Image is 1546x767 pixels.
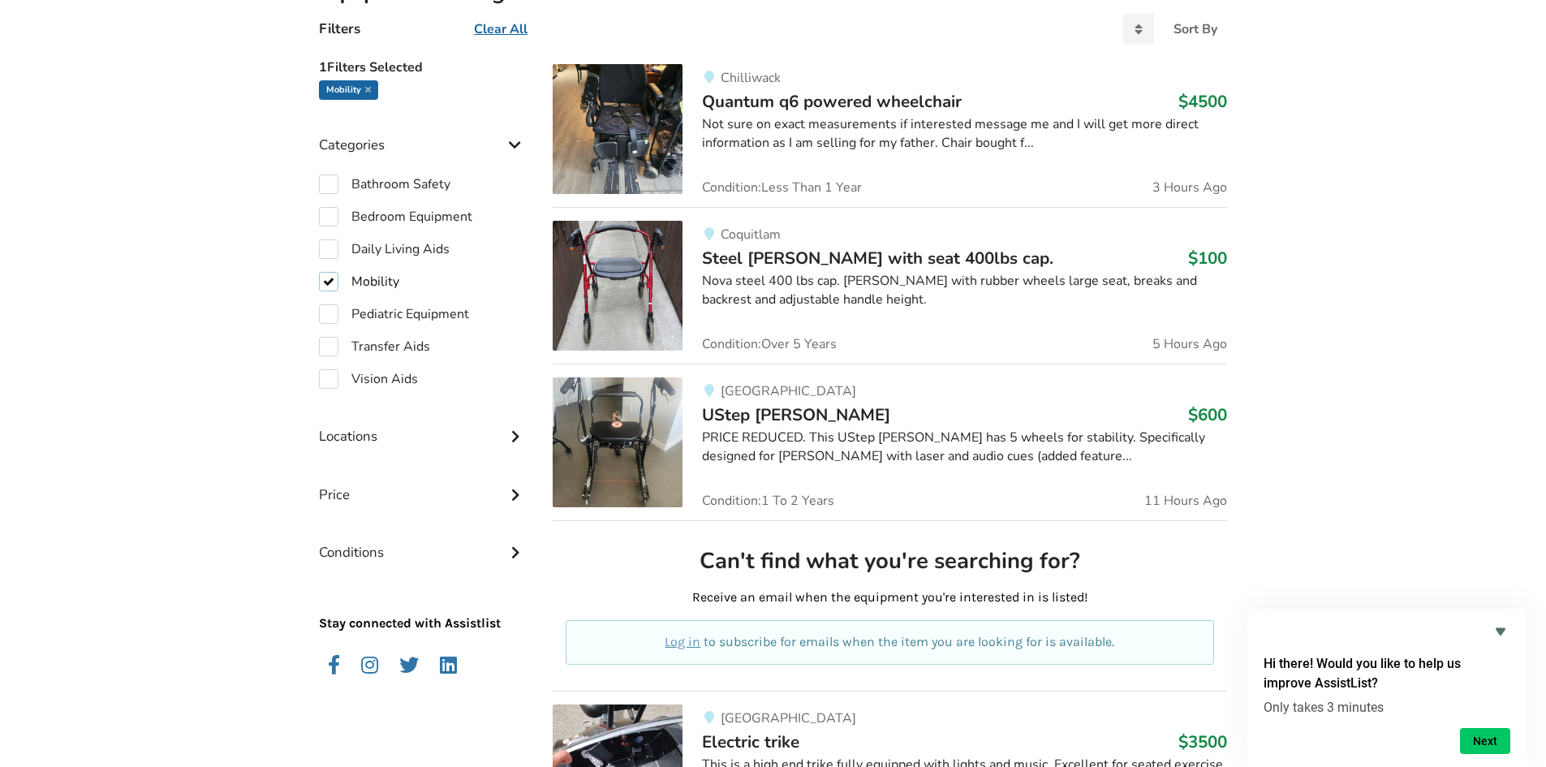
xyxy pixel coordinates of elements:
span: UStep [PERSON_NAME] [702,403,890,426]
div: Categories [319,104,527,162]
span: 5 Hours Ago [1152,338,1227,351]
h3: $100 [1188,248,1227,269]
p: to subscribe for emails when the item you are looking for is available. [585,633,1195,652]
p: Only takes 3 minutes [1264,700,1510,715]
span: Quantum q6 powered wheelchair [702,90,962,113]
span: [GEOGRAPHIC_DATA] [721,382,856,400]
div: Sort By [1173,23,1217,36]
a: mobility-quantum q6 powered wheelchairChilliwackQuantum q6 powered wheelchair$4500Not sure on exa... [553,64,1227,207]
span: Electric trike [702,730,799,753]
button: Hide survey [1491,622,1510,641]
button: Next question [1460,728,1510,754]
div: Hi there! Would you like to help us improve AssistList? [1264,622,1510,754]
h5: 1 Filters Selected [319,51,527,80]
div: Mobility [319,80,378,100]
label: Pediatric Equipment [319,304,469,324]
span: Condition: 1 To 2 Years [702,494,834,507]
label: Transfer Aids [319,337,430,356]
label: Vision Aids [319,369,418,389]
label: Mobility [319,272,399,291]
div: Locations [319,395,527,453]
img: mobility-quantum q6 powered wheelchair [553,64,683,194]
div: PRICE REDUCED. This UStep [PERSON_NAME] has 5 wheels for stability. Specifically designed for [PE... [702,429,1227,466]
h4: Filters [319,19,360,38]
h3: $600 [1188,404,1227,425]
div: Conditions [319,511,527,569]
span: 3 Hours Ago [1152,181,1227,194]
div: Nova steel 400 lbs cap. [PERSON_NAME] with rubber wheels large seat, breaks and backrest and adju... [702,272,1227,309]
span: Steel [PERSON_NAME] with seat 400lbs cap. [702,247,1053,269]
h3: $3500 [1178,731,1227,752]
a: Log in [665,634,700,649]
a: mobility-steel walker with seat 400lbs cap. CoquitlamSteel [PERSON_NAME] with seat 400lbs cap.$10... [553,207,1227,364]
h3: $4500 [1178,91,1227,112]
label: Bedroom Equipment [319,207,472,226]
a: mobility-ustep walker[GEOGRAPHIC_DATA]UStep [PERSON_NAME]$600PRICE REDUCED. This UStep [PERSON_NA... [553,364,1227,520]
h2: Can't find what you're searching for? [566,547,1214,575]
label: Daily Living Aids [319,239,450,259]
u: Clear All [474,20,528,38]
img: mobility-ustep walker [553,377,683,507]
div: Not sure on exact measurements if interested message me and I will get more direct information as... [702,115,1227,153]
span: Coquitlam [721,226,781,243]
p: Receive an email when the equipment you're interested in is listed! [566,588,1214,607]
span: Condition: Less Than 1 Year [702,181,862,194]
span: Chilliwack [721,69,781,87]
span: 11 Hours Ago [1144,494,1227,507]
label: Bathroom Safety [319,175,450,194]
img: mobility-steel walker with seat 400lbs cap. [553,221,683,351]
div: Price [319,454,527,511]
span: Condition: Over 5 Years [702,338,837,351]
h2: Hi there! Would you like to help us improve AssistList? [1264,654,1510,693]
span: [GEOGRAPHIC_DATA] [721,709,856,727]
p: Stay connected with Assistlist [319,569,527,633]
